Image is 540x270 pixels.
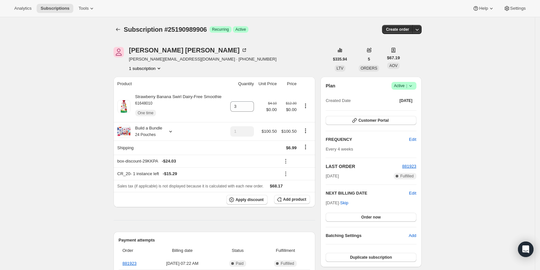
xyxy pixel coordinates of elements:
[212,27,229,32] span: Recurring
[274,195,310,204] button: Add product
[138,110,154,116] span: One time
[326,136,409,143] h2: FREQUENCY
[361,215,381,220] span: Order now
[518,242,534,257] div: Open Intercom Messenger
[114,77,227,91] th: Product
[394,83,414,89] span: Active
[75,4,99,13] button: Tools
[389,63,397,68] span: AOV
[326,213,416,222] button: Order now
[326,97,351,104] span: Created Date
[358,118,389,123] span: Customer Portal
[129,65,162,72] button: Product actions
[300,143,311,151] button: Shipping actions
[387,55,400,61] span: $67.19
[279,77,298,91] th: Price
[78,6,89,11] span: Tools
[350,255,392,260] span: Duplicate subscription
[326,190,409,197] h2: NEXT BILLING DATE
[326,116,416,125] button: Customer Portal
[10,4,35,13] button: Analytics
[162,158,176,164] span: - $24.03
[130,94,222,119] div: Strawberry Banana Swirl Dairy-Free Smoothie
[405,134,420,145] button: Edit
[400,174,414,179] span: Fulfilled
[227,77,256,91] th: Quantity
[336,198,352,208] button: Skip
[340,200,348,206] span: Skip
[117,184,264,188] span: Sales tax (if applicable) is not displayed because it is calculated with each new order.
[261,129,277,134] span: $100.50
[114,25,123,34] button: Subscriptions
[409,136,416,143] span: Edit
[129,56,277,62] span: [PERSON_NAME][EMAIL_ADDRESS][DOMAIN_NAME] · [PHONE_NUMBER]
[235,27,246,32] span: Active
[479,6,488,11] span: Help
[215,247,261,254] span: Status
[283,197,306,202] span: Add product
[236,261,244,266] span: Paid
[119,243,152,258] th: Order
[402,164,416,169] a: 881923
[333,57,347,62] span: $335.94
[119,237,310,243] h2: Payment attempts
[14,6,31,11] span: Analytics
[37,4,73,13] button: Subscriptions
[117,100,130,113] img: product img
[154,247,211,254] span: Billing date
[409,232,416,239] span: Add
[154,260,211,267] span: [DATE] · 07:22 AM
[163,171,177,177] span: - $15.29
[114,47,124,57] span: Jessica McMillan
[406,83,407,88] span: |
[286,101,296,105] small: $12.30
[135,132,156,137] small: 24 Pouches
[326,147,353,152] span: Every 4 weeks
[469,4,498,13] button: Help
[130,125,162,138] div: Build a Bundle
[326,83,335,89] h2: Plan
[117,158,277,164] div: box-discount-29KKPA
[409,190,416,197] button: Edit
[402,163,416,170] button: 881923
[382,25,413,34] button: Create order
[270,184,283,188] span: $68.17
[266,107,277,113] span: $0.00
[256,77,279,91] th: Unit Price
[300,102,311,109] button: Product actions
[500,4,530,13] button: Settings
[281,261,294,266] span: Fulfilled
[364,55,374,64] button: 5
[281,107,296,113] span: $0.00
[281,129,296,134] span: $100.50
[326,163,402,170] h2: LAST ORDER
[117,171,277,177] div: CR_20 - 1 instance left
[510,6,526,11] span: Settings
[400,98,413,103] span: [DATE]
[135,101,152,106] small: 61648010
[368,57,370,62] span: 5
[129,47,247,53] div: [PERSON_NAME] [PERSON_NAME]
[326,253,416,262] button: Duplicate subscription
[326,200,348,205] span: [DATE] ·
[405,231,420,241] button: Add
[124,26,207,33] span: Subscription #25190989906
[396,96,416,105] button: [DATE]
[337,66,343,71] span: LTV
[300,127,311,134] button: Product actions
[114,141,227,155] th: Shipping
[361,66,377,71] span: ORDERS
[329,55,351,64] button: $335.94
[235,197,264,202] span: Apply discount
[268,101,277,105] small: $4.10
[386,27,409,32] span: Create order
[286,145,297,150] span: $6.99
[41,6,69,11] span: Subscriptions
[123,261,137,266] a: 881923
[265,247,306,254] span: Fulfillment
[226,195,268,205] button: Apply discount
[326,173,339,179] span: [DATE]
[326,232,409,239] h6: Batching Settings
